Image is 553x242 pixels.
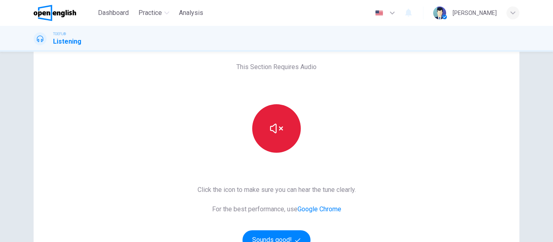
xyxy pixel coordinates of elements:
span: TOEFL® [53,31,66,37]
span: For the best performance, use [198,204,356,214]
span: Click the icon to make sure you can hear the tune clearly. [198,185,356,195]
img: en [374,10,384,16]
span: This Section Requires Audio [236,62,317,72]
h1: Listening [53,37,81,46]
div: [PERSON_NAME] [453,8,497,18]
a: OpenEnglish logo [34,5,95,21]
span: Practice [138,8,162,18]
span: Analysis [179,8,203,18]
img: Profile picture [433,6,446,19]
button: Dashboard [95,6,132,20]
img: OpenEnglish logo [34,5,76,21]
button: Analysis [176,6,206,20]
a: Google Chrome [298,205,341,213]
span: Dashboard [98,8,129,18]
button: Practice [135,6,172,20]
